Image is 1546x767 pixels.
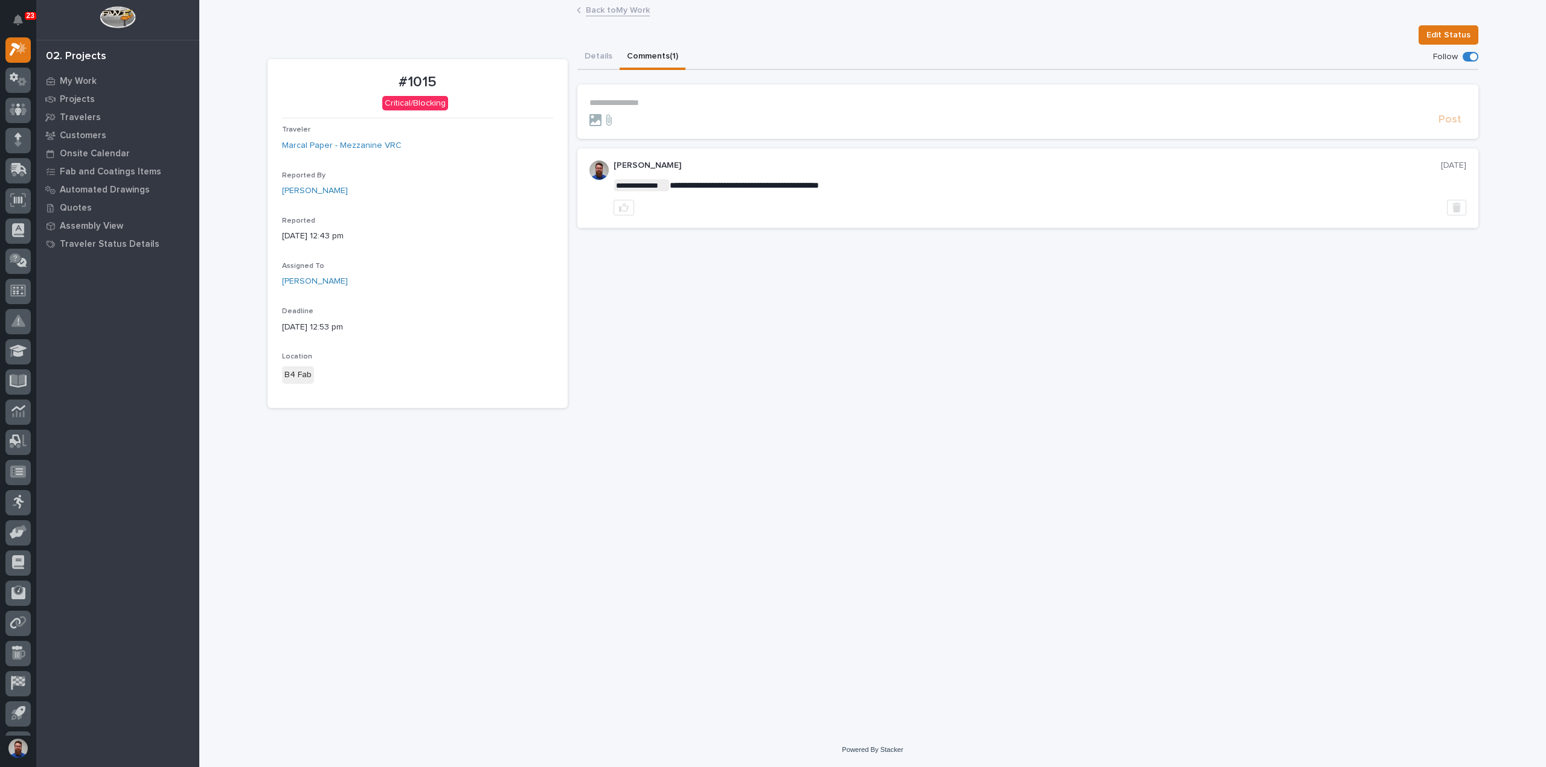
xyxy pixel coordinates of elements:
button: Details [577,45,620,70]
p: Projects [60,94,95,105]
span: Traveler [282,126,310,133]
a: Travelers [36,108,199,126]
a: Customers [36,126,199,144]
span: Assigned To [282,263,324,270]
p: [PERSON_NAME] [614,161,1441,171]
button: Delete post [1447,200,1466,215]
a: My Work [36,72,199,90]
span: Deadline [282,308,313,315]
p: Traveler Status Details [60,239,159,250]
p: My Work [60,76,97,87]
a: Projects [36,90,199,108]
a: Marcal Paper - Mezzanine VRC [282,139,402,152]
a: [PERSON_NAME] [282,185,348,197]
p: Automated Drawings [60,185,150,196]
a: Automated Drawings [36,180,199,199]
p: [DATE] [1441,161,1466,171]
a: Fab and Coatings Items [36,162,199,180]
div: 02. Projects [46,50,106,63]
div: Critical/Blocking [382,96,448,111]
a: Back toMy Work [586,2,650,16]
button: Post [1434,113,1466,127]
span: Edit Status [1426,28,1471,42]
p: [DATE] 12:53 pm [282,321,553,334]
img: Workspace Logo [100,6,135,28]
a: Powered By Stacker [842,746,903,753]
p: Assembly View [60,221,123,232]
p: Fab and Coatings Items [60,167,161,177]
button: users-avatar [5,736,31,761]
div: Notifications23 [15,14,31,34]
button: Notifications [5,7,31,33]
span: Post [1439,113,1461,127]
p: Quotes [60,203,92,214]
img: 6hTokn1ETDGPf9BPokIQ [589,161,609,180]
p: 23 [27,11,34,20]
p: [DATE] 12:43 pm [282,230,553,243]
div: B4 Fab [282,366,314,384]
p: #1015 [282,74,553,91]
span: Location [282,353,312,360]
a: Traveler Status Details [36,235,199,253]
a: Assembly View [36,217,199,235]
a: Onsite Calendar [36,144,199,162]
button: Comments (1) [620,45,685,70]
p: Customers [60,130,106,141]
p: Follow [1433,52,1458,62]
a: [PERSON_NAME] [282,275,348,288]
span: Reported By [282,172,326,179]
span: Reported [282,217,315,224]
button: Edit Status [1419,25,1478,45]
p: Onsite Calendar [60,148,130,159]
p: Travelers [60,112,101,123]
a: Quotes [36,199,199,217]
button: like this post [614,200,634,215]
